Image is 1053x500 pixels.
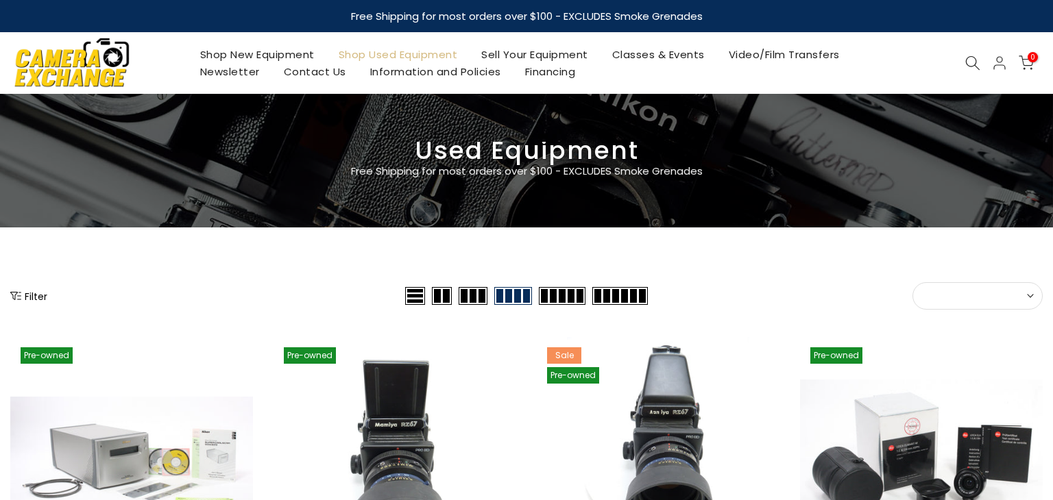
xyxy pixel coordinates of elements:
a: Shop Used Equipment [326,46,470,63]
a: Video/Film Transfers [716,46,851,63]
a: Information and Policies [358,63,513,80]
a: Newsletter [188,63,271,80]
strong: Free Shipping for most orders over $100 - EXCLUDES Smoke Grenades [351,9,703,23]
a: Sell Your Equipment [470,46,601,63]
a: Shop New Equipment [188,46,326,63]
h3: Used Equipment [10,142,1043,160]
a: 0 [1019,55,1034,71]
button: Show filters [10,289,47,303]
p: Free Shipping for most orders over $100 - EXCLUDES Smoke Grenades [269,163,784,179]
span: 0 [1028,52,1038,62]
a: Contact Us [271,63,358,80]
a: Financing [513,63,588,80]
a: Classes & Events [600,46,716,63]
